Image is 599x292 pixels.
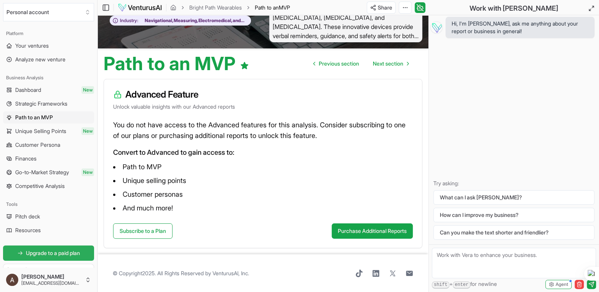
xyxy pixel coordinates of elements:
button: Can you make the text shorter and friendlier? [433,225,594,240]
span: Industry: [120,18,138,24]
span: New [81,127,94,135]
span: Path to an [255,4,279,11]
p: Try asking: [433,180,594,187]
a: Pitch deck [3,210,94,223]
button: [PERSON_NAME][EMAIL_ADDRESS][DOMAIN_NAME] [3,271,94,289]
span: Path to anMVP [255,4,290,11]
span: Previous section [319,60,359,67]
a: Strategic Frameworks [3,98,94,110]
a: Analyze new venture [3,53,94,66]
span: Finances [15,155,37,162]
span: © Copyright 2025 . All Rights Reserved by . [113,270,249,277]
a: Finances [3,152,94,165]
p: You do not have access to the Advanced features for this analysis. Consider subscribing to one of... [113,120,413,141]
button: How can I improve my business? [433,208,594,222]
div: Tools [3,198,94,210]
a: Go to previous page [307,56,365,71]
span: New [81,86,94,94]
a: Path to an MVP [3,111,94,124]
li: Unique selling points [113,175,413,187]
button: Agent [545,280,572,289]
span: Path to an MVP [15,114,53,121]
a: VenturusAI, Inc [212,270,248,276]
p: Convert to Advanced to gain access to: [113,147,413,158]
span: Upgrade to a paid plan [26,249,80,257]
span: Hi, I'm [PERSON_NAME], ask me anything about your report or business in general! [452,20,588,35]
button: What can I ask [PERSON_NAME]? [433,190,594,205]
a: Upgrade to a paid plan [3,245,94,261]
button: Industry:Navigational, Measuring, Electromedical, and Control Instruments Manufacturing [110,16,251,26]
span: Unique Selling Points [15,127,66,135]
h3: Starter plan [6,266,91,273]
a: Go-to-Market StrategyNew [3,166,94,178]
span: Analyze new venture [15,56,65,63]
button: Select an organization [3,3,94,21]
h2: Work with [PERSON_NAME] [470,3,558,14]
span: Your ventures [15,42,49,50]
li: And much more! [113,202,413,214]
span: Agent [556,281,568,287]
img: logo [118,3,162,12]
span: [EMAIL_ADDRESS][DOMAIN_NAME] [21,280,82,286]
span: New [81,168,94,176]
span: Pitch deck [15,213,40,220]
nav: pagination [307,56,415,71]
span: Navigational, Measuring, Electromedical, and Control Instruments Manufacturing [138,18,247,24]
a: Resources [3,224,94,236]
nav: breadcrumb [170,4,290,11]
kbd: shift [432,281,449,289]
h3: Advanced Feature [113,88,413,101]
a: Your ventures [3,40,94,52]
p: Unlock valuable insights with our Advanced reports [113,103,413,111]
a: Unique Selling PointsNew [3,125,94,137]
span: Next section [373,60,403,67]
a: Bright Path Wearables [189,4,242,11]
div: Platform [3,27,94,40]
a: DashboardNew [3,84,94,96]
a: Go to next page [367,56,415,71]
span: Strategic Frameworks [15,100,67,107]
h1: Path to an MVP [104,55,249,73]
img: ACg8ocK3wNoa6lq47pqhaDdqYzPcCmR2TpXPfZFEQ9Sg_uZU58TLCw=s96-c [6,274,18,286]
a: Customer Persona [3,139,94,151]
span: + for newline [432,280,497,289]
li: Path to MVP [113,161,413,173]
span: Share [378,4,392,11]
a: Subscribe to a Plan [113,223,173,239]
li: Customer personas [113,188,413,201]
img: Vera [430,21,442,34]
a: Competitive Analysis [3,180,94,192]
button: Purchase Additional Reports [332,223,413,239]
kbd: enter [453,281,470,289]
span: Resources [15,226,41,234]
span: Customer Persona [15,141,60,149]
span: Dashboard [15,86,41,94]
span: Go-to-Market Strategy [15,168,69,176]
span: Competitive Analysis [15,182,65,190]
div: Business Analysis [3,72,94,84]
span: [PERSON_NAME] [21,273,82,280]
button: Share [367,2,396,14]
